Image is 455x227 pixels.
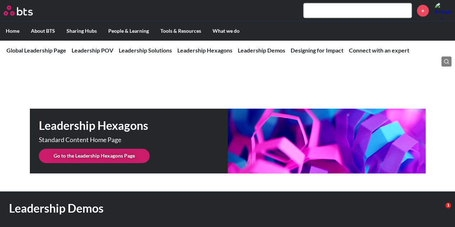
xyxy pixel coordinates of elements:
[155,22,207,40] label: Tools & Resources
[39,137,190,143] p: Standard Content Home Page
[119,47,172,54] a: Leadership Solutions
[39,118,228,134] h1: Leadership Hexagons
[39,149,150,163] a: Go to the Leadership Hexagons Page
[4,5,33,15] img: BTS Logo
[291,47,343,54] a: Designing for Impact
[434,2,451,19] img: Armando Galvez
[207,22,245,40] label: What we do
[445,203,451,208] span: 1
[238,47,285,54] a: Leadership Demos
[417,5,429,17] a: +
[4,5,46,15] a: Go home
[103,22,155,40] label: People & Learning
[72,47,113,54] a: Leadership POV
[25,22,61,40] label: About BTS
[349,47,409,54] a: Connect with an expert
[61,22,103,40] label: Sharing Hubs
[434,2,451,19] a: Profile
[6,47,66,54] a: Global Leadership Page
[177,47,232,54] a: Leadership Hexagons
[9,200,315,217] h1: Leadership Demos
[431,203,448,220] iframe: Intercom live chat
